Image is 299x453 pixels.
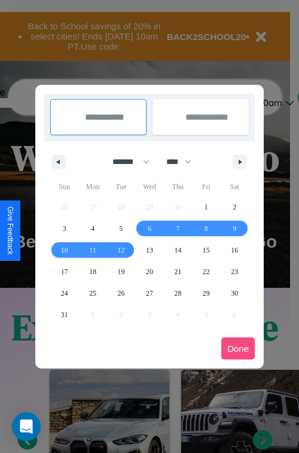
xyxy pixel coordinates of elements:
[91,218,94,239] span: 4
[50,239,78,261] button: 10
[12,412,41,441] div: Open Intercom Messenger
[61,261,68,282] span: 17
[107,218,135,239] button: 5
[231,282,238,304] span: 30
[221,338,255,360] button: Done
[107,282,135,304] button: 26
[192,177,220,196] span: Fri
[50,177,78,196] span: Sun
[192,261,220,282] button: 22
[107,261,135,282] button: 19
[233,218,236,239] span: 9
[118,261,125,282] span: 19
[174,239,181,261] span: 14
[118,239,125,261] span: 12
[107,177,135,196] span: Tue
[78,177,106,196] span: Mon
[205,196,208,218] span: 1
[221,177,249,196] span: Sat
[233,196,236,218] span: 2
[107,239,135,261] button: 12
[192,282,220,304] button: 29
[135,218,163,239] button: 6
[61,239,68,261] span: 10
[120,218,123,239] span: 5
[118,282,125,304] span: 26
[63,218,66,239] span: 3
[176,218,179,239] span: 7
[164,239,192,261] button: 14
[203,239,210,261] span: 15
[135,239,163,261] button: 13
[205,218,208,239] span: 8
[146,261,153,282] span: 20
[164,177,192,196] span: Thu
[146,282,153,304] span: 27
[135,177,163,196] span: Wed
[164,218,192,239] button: 7
[221,218,249,239] button: 9
[61,304,68,326] span: 31
[78,282,106,304] button: 25
[89,282,96,304] span: 25
[50,218,78,239] button: 3
[78,218,106,239] button: 4
[174,261,181,282] span: 21
[231,261,238,282] span: 23
[221,261,249,282] button: 23
[6,206,14,255] div: Give Feedback
[164,261,192,282] button: 21
[146,239,153,261] span: 13
[192,196,220,218] button: 1
[231,239,238,261] span: 16
[50,304,78,326] button: 31
[203,261,210,282] span: 22
[192,218,220,239] button: 8
[221,239,249,261] button: 16
[89,239,96,261] span: 11
[192,239,220,261] button: 15
[50,261,78,282] button: 17
[174,282,181,304] span: 28
[78,261,106,282] button: 18
[221,196,249,218] button: 2
[50,282,78,304] button: 24
[61,282,68,304] span: 24
[78,239,106,261] button: 11
[203,282,210,304] span: 29
[135,261,163,282] button: 20
[135,282,163,304] button: 27
[148,218,151,239] span: 6
[221,282,249,304] button: 30
[164,282,192,304] button: 28
[89,261,96,282] span: 18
